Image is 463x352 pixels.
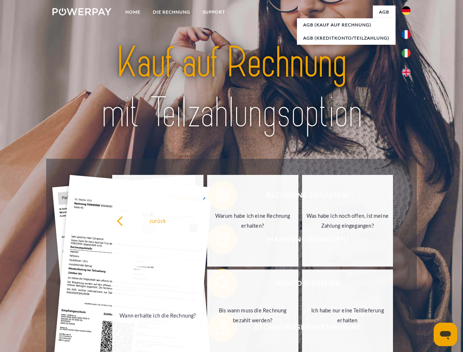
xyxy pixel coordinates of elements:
img: en [402,68,411,77]
div: Was habe ich noch offen, ist meine Zahlung eingegangen? [306,211,389,231]
a: SUPPORT [196,5,231,19]
iframe: Schaltfläche zum Öffnen des Messaging-Fensters [434,323,457,346]
img: fr [402,30,411,39]
div: Warum habe ich eine Rechnung erhalten? [212,211,294,231]
a: AGB (Kreditkonto/Teilzahlung) [297,32,396,45]
a: Home [119,5,147,19]
img: de [402,6,411,15]
div: Bis wann muss die Rechnung bezahlt werden? [212,305,294,325]
img: it [402,49,411,58]
div: Wann erhalte ich die Rechnung? [117,310,199,320]
img: title-powerpay_de.svg [70,35,393,140]
a: agb [373,5,396,19]
div: Ich habe nur eine Teillieferung erhalten [306,305,389,325]
a: Was habe ich noch offen, ist meine Zahlung eingegangen? [302,175,393,267]
img: logo-powerpay-white.svg [52,8,111,15]
a: AGB (Kauf auf Rechnung) [297,18,396,32]
div: zurück [117,216,199,225]
a: DIE RECHNUNG [147,5,196,19]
